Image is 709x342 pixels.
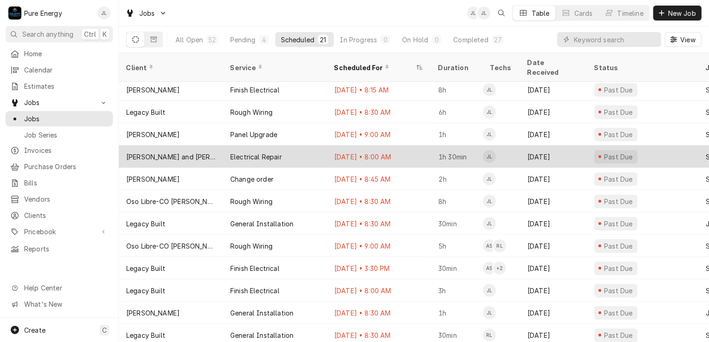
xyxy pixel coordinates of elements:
div: JL [483,105,496,118]
div: James Linnenkamp's Avatar [483,284,496,297]
span: C [102,325,107,335]
div: [DATE] [520,235,587,257]
div: [DATE] [520,279,587,302]
div: Panel Upgrade [230,130,277,139]
div: Scheduled For [334,63,414,72]
div: [DATE] • 8:30 AM [327,212,431,235]
a: Vendors [6,191,113,207]
div: All Open [176,35,203,45]
span: Vendors [24,194,108,204]
div: 1h [431,123,483,145]
div: Albert Hernandez Soto's Avatar [483,239,496,252]
div: Timeline [618,8,644,18]
div: Rough Wiring [230,241,273,251]
a: Go to Jobs [122,6,171,21]
a: Go to Help Center [6,280,113,296]
span: K [103,29,107,39]
div: 27 [494,35,502,45]
a: Go to Jobs [6,95,113,110]
div: JL [483,172,496,185]
div: General Installation [230,219,293,229]
div: JL [483,195,496,208]
div: James Linnenkamp's Avatar [483,105,496,118]
div: James Linnenkamp's Avatar [483,128,496,141]
div: Service [230,63,318,72]
span: Help Center [24,283,107,293]
div: Past Due [603,130,634,139]
div: JL [483,217,496,230]
div: Rough Wiring [230,197,273,206]
div: [DATE] [520,190,587,212]
div: Oso Libre-CO [PERSON_NAME] [126,197,215,206]
span: New Job [666,8,698,18]
div: [DATE] [520,302,587,324]
div: Past Due [603,197,634,206]
div: James Linnenkamp's Avatar [483,172,496,185]
div: Rough Wiring [230,107,273,117]
div: JL [483,306,496,319]
a: Clients [6,208,113,223]
div: Cards [574,8,593,18]
div: JL [483,83,496,96]
a: Bills [6,175,113,191]
span: Purchase Orders [24,162,108,171]
span: Search anything [22,29,73,39]
div: General Installation [230,330,293,340]
div: JL [467,7,480,20]
div: Table [532,8,550,18]
div: [DATE] • 8:30 AM [327,101,431,123]
div: 21 [320,35,326,45]
div: 30min [431,257,483,279]
div: Duration [438,63,474,72]
div: Finish Electrical [230,286,280,296]
div: [DATE] [520,79,587,101]
div: [DATE] [520,123,587,145]
div: 0 [383,35,388,45]
div: [DATE] • 8:00 AM [327,145,431,168]
div: + 2 [493,262,506,275]
div: Status [594,63,689,72]
div: Legacy Built [126,263,165,273]
a: Go to What's New [6,296,113,312]
a: Go to Pricebook [6,224,113,239]
div: RL [493,239,506,252]
div: Pure Energy [24,8,62,18]
div: Electrical Repair [230,152,282,162]
div: James Linnenkamp's Avatar [98,7,111,20]
div: Past Due [603,263,634,273]
button: New Job [653,6,702,20]
div: In Progress [340,35,377,45]
div: Past Due [603,308,634,318]
div: Change order [230,174,273,184]
div: Techs [490,63,513,72]
span: Reports [24,244,108,254]
a: Jobs [6,111,113,126]
div: [PERSON_NAME] [126,174,180,184]
span: Estimates [24,81,108,91]
div: Past Due [603,286,634,296]
div: [DATE] [520,257,587,279]
span: Create [24,326,46,334]
span: What's New [24,299,107,309]
div: 2h [431,168,483,190]
div: JL [98,7,111,20]
span: Invoices [24,145,108,155]
span: Clients [24,210,108,220]
div: 4 [261,35,267,45]
div: Completed [453,35,488,45]
div: Past Due [603,107,634,117]
div: [DATE] [520,168,587,190]
span: Jobs [24,114,108,124]
div: James Linnenkamp's Avatar [467,7,480,20]
div: Finish Electrical [230,85,280,95]
div: 3h [431,279,483,302]
div: Past Due [603,241,634,251]
div: [DATE] • 8:30 AM [327,190,431,212]
div: [DATE] • 9:00 AM [327,235,431,257]
a: Purchase Orders [6,159,113,174]
div: Albert Hernandez Soto's Avatar [483,262,496,275]
a: Estimates [6,79,113,94]
div: Legacy Built [126,330,165,340]
div: AS [483,262,496,275]
div: [DATE] • 8:00 AM [327,279,431,302]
